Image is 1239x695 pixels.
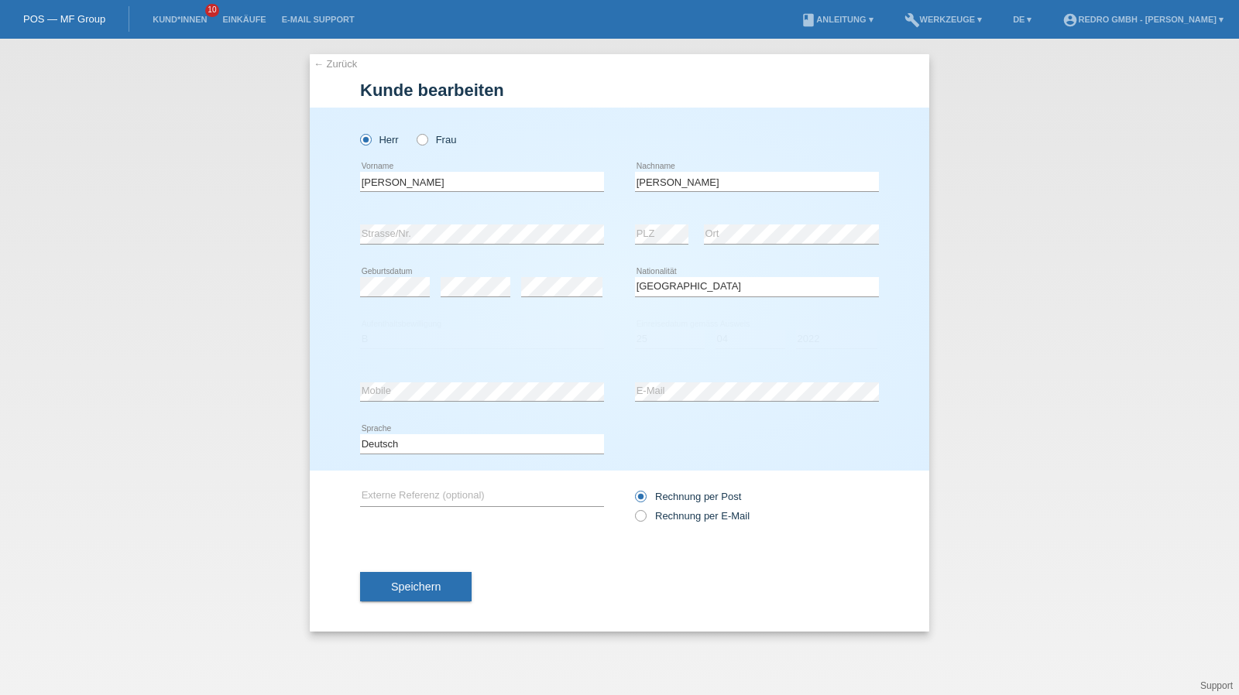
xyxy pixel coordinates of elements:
label: Frau [417,134,456,146]
i: build [904,12,920,28]
input: Rechnung per E-Mail [635,510,645,529]
label: Herr [360,134,399,146]
a: DE ▾ [1005,15,1039,24]
a: buildWerkzeuge ▾ [897,15,990,24]
a: Support [1200,680,1233,691]
i: book [801,12,816,28]
a: Kund*innen [145,15,215,24]
button: Speichern [360,572,472,601]
h1: Kunde bearbeiten [360,80,879,100]
span: 10 [205,4,219,17]
a: Einkäufe [215,15,273,24]
i: account_circle [1062,12,1078,28]
a: E-Mail Support [274,15,362,24]
label: Rechnung per Post [635,491,741,502]
a: POS — MF Group [23,13,105,25]
input: Rechnung per Post [635,491,645,510]
a: account_circleRedro GmbH - [PERSON_NAME] ▾ [1055,15,1231,24]
a: bookAnleitung ▾ [793,15,880,24]
span: Speichern [391,580,441,593]
a: ← Zurück [314,58,357,70]
input: Herr [360,134,370,144]
input: Frau [417,134,427,144]
label: Rechnung per E-Mail [635,510,750,522]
